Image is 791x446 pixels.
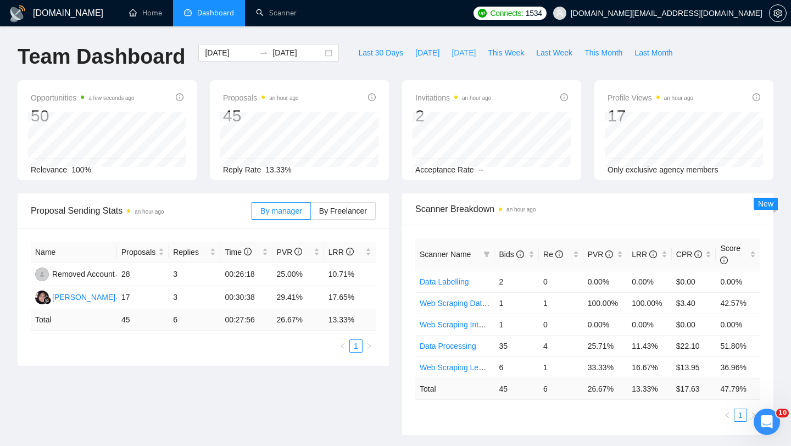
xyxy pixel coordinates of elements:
a: homeHome [129,8,162,18]
a: setting [769,9,787,18]
span: 1534 [526,7,542,19]
td: 26.67 % [272,309,324,331]
span: dashboard [184,9,192,16]
span: Connects: [490,7,523,19]
span: Dashboard [197,8,234,18]
td: 45 [117,309,169,331]
span: Bids [499,250,523,259]
td: $ 17.63 [672,378,716,399]
td: 45 [494,378,539,399]
td: 13.33 % [627,378,672,399]
a: searchScanner [256,8,297,18]
span: PVR [588,250,614,259]
span: LRR [328,248,354,257]
span: Score [720,244,740,265]
th: Replies [169,242,220,263]
span: setting [770,9,786,18]
span: Scanner Name [420,250,471,259]
span: info-circle [346,248,354,255]
span: info-circle [605,250,613,258]
span: Time [225,248,251,257]
span: Replies [173,246,208,258]
button: setting [769,4,787,22]
img: upwork-logo.png [478,9,487,18]
th: Proposals [117,242,169,263]
img: gigradar-bm.png [43,297,51,304]
td: 00:27:56 [220,309,272,331]
td: 6 [539,378,583,399]
span: LRR [632,250,657,259]
span: info-circle [244,248,252,255]
span: Proposals [121,246,156,258]
span: By manager [260,207,302,215]
img: logo [9,5,26,23]
td: Total [31,309,117,331]
span: info-circle [720,257,728,264]
span: info-circle [555,250,563,258]
span: CPR [676,250,702,259]
span: user [556,9,564,17]
td: Total [415,378,494,399]
span: Re [543,250,563,259]
span: info-circle [516,250,524,258]
span: info-circle [694,250,702,258]
td: 26.67 % [583,378,628,399]
td: 47.79 % [716,378,760,399]
span: PVR [277,248,303,257]
span: info-circle [294,248,302,255]
td: 6 [169,309,220,331]
span: info-circle [649,250,657,258]
iframe: Intercom live chat [754,409,780,435]
span: 10 [776,409,789,417]
td: 13.33 % [324,309,376,331]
